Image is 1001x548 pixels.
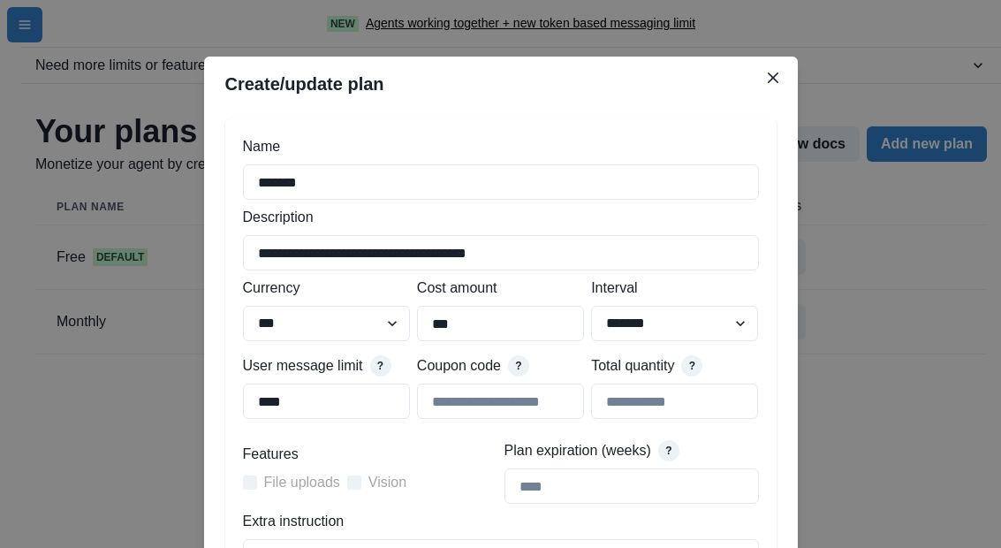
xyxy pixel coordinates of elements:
label: Coupon code [417,355,501,377]
button: ? [370,355,391,377]
span: File uploads [264,472,340,493]
button: ? [681,355,702,377]
button: ? [508,355,529,377]
button: Close [759,64,787,92]
button: ? [658,440,679,461]
label: Features [243,444,487,465]
header: Create/update plan [204,57,798,111]
label: Interval [591,278,747,299]
label: Total quantity [591,355,674,377]
label: Currency [243,278,399,299]
label: Plan expiration (weeks) [504,440,651,461]
label: User message limit [243,355,363,377]
label: Cost amount [417,278,573,299]
label: Extra instruction [243,511,748,532]
span: Vision [368,472,406,493]
label: Name [243,136,748,157]
label: Description [243,207,748,228]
